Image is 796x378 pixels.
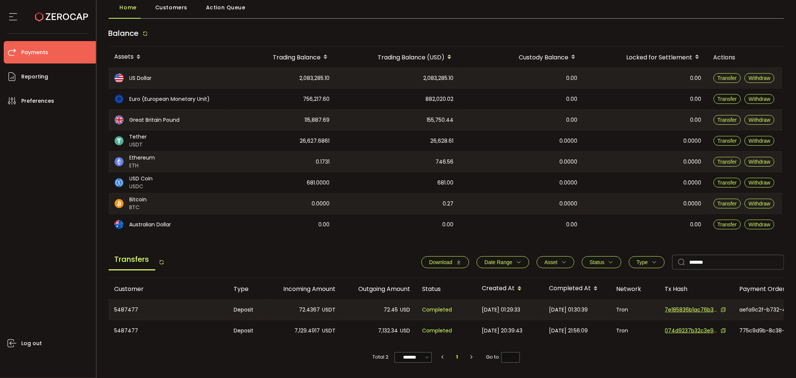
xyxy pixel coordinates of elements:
[21,338,42,349] span: Log out
[745,136,774,146] button: Withdraw
[109,28,139,38] span: Balance
[560,199,578,208] span: 0.0000
[718,159,737,165] span: Transfer
[299,306,320,314] span: 72.4367
[450,352,464,362] li: 1
[708,53,782,62] div: Actions
[228,285,267,293] div: Type
[566,95,578,103] span: 0.00
[422,306,452,314] span: Completed
[749,96,770,102] span: Withdraw
[749,138,770,144] span: Withdraw
[714,220,741,229] button: Transfer
[424,74,454,83] span: 2,083,285.10
[129,95,210,103] span: Euro (European Monetary Unit)
[373,352,389,362] span: Total 2
[486,352,520,362] span: Go to
[115,199,124,208] img: btc_portfolio.svg
[745,94,774,104] button: Withdraw
[476,282,543,295] div: Created At
[115,136,124,145] img: usdt_portfolio.svg
[129,196,147,204] span: Bitcoin
[129,183,153,190] span: USDC
[718,201,737,207] span: Transfer
[115,94,124,103] img: eur_portfolio.svg
[129,221,171,229] span: Australian Dollar
[718,138,737,144] span: Transfer
[436,158,454,166] span: 746.56
[400,306,411,314] span: USD
[749,159,770,165] span: Withdraw
[718,117,737,123] span: Transfer
[303,95,330,103] span: 756,217.60
[714,157,741,167] button: Transfer
[384,306,398,314] span: 72.45
[745,199,774,208] button: Withdraw
[129,74,152,82] span: US Dollar
[684,137,702,145] span: 0.0000
[460,51,584,63] div: Custody Balance
[566,116,578,124] span: 0.00
[718,75,737,81] span: Transfer
[582,256,621,268] button: Status
[443,220,454,229] span: 0.00
[659,285,734,293] div: Tx Hash
[267,285,342,293] div: Incoming Amount
[665,327,717,335] span: 074d9237b32c3e9b2e553c5bac2275c14dbd38fec38472916995b33ada47d685
[482,326,523,335] span: [DATE] 20:39:43
[560,137,578,145] span: 0.0000
[109,51,224,63] div: Assets
[416,285,476,293] div: Status
[745,178,774,188] button: Withdraw
[129,154,155,162] span: Ethereum
[228,320,267,341] div: Deposit
[342,285,416,293] div: Outgoing Amount
[295,326,320,335] span: 7,129.4917
[611,285,659,293] div: Network
[422,326,452,335] span: Completed
[566,220,578,229] span: 0.00
[714,136,741,146] button: Transfer
[637,259,648,265] span: Type
[560,158,578,166] span: 0.0000
[129,141,147,149] span: USDT
[228,300,267,320] div: Deposit
[714,199,741,208] button: Transfer
[115,74,124,83] img: usd_portfolio.svg
[336,51,460,63] div: Trading Balance (USD)
[421,256,469,268] button: Download
[745,157,774,167] button: Withdraw
[378,326,398,335] span: 7,132.34
[629,256,665,268] button: Type
[684,179,702,187] span: 0.0000
[584,51,708,63] div: Locked for Settlement
[544,259,558,265] span: Asset
[224,51,336,63] div: Trading Balance
[429,259,452,265] span: Download
[549,306,588,314] span: [DATE] 01:30:39
[690,116,702,124] span: 0.00
[319,220,330,229] span: 0.00
[611,300,659,320] div: Tron
[714,94,741,104] button: Transfer
[109,320,228,341] div: 5487477
[745,220,774,229] button: Withdraw
[611,320,659,341] div: Tron
[749,221,770,227] span: Withdraw
[426,95,454,103] span: 882,020.02
[718,180,737,186] span: Transfer
[443,199,454,208] span: 0.27
[21,47,48,58] span: Payments
[740,327,792,335] span: 775c9d9b-8c38-4784-b685-d5a840e2b3ad
[322,326,336,335] span: USDT
[759,342,796,378] iframe: Chat Widget
[129,204,147,211] span: BTC
[543,282,611,295] div: Completed At
[690,74,702,83] span: 0.00
[115,178,124,187] img: usdc_portfolio.svg
[400,326,411,335] span: USD
[482,306,521,314] span: [DATE] 01:29:33
[749,180,770,186] span: Withdraw
[316,158,330,166] span: 0.1731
